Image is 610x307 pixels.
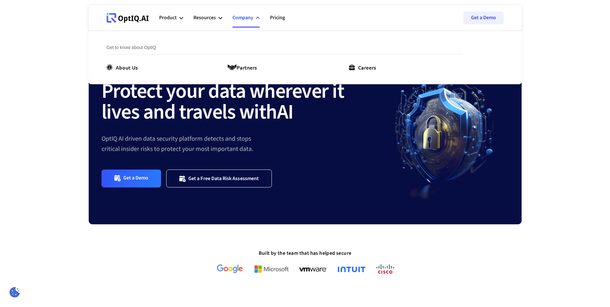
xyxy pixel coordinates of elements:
nav: Company [89,31,522,84]
div: Get to know about OptIQ [107,44,461,54]
div: Product [159,8,183,28]
a: Get a Free Data Risk Assessment [166,170,272,187]
div: Company [232,8,260,28]
div: Get a Free Data Risk Assessment [188,175,259,182]
a: Pricing [270,8,285,28]
a: Careers [349,63,378,71]
a: Webflow Homepage [107,8,149,28]
div: Resources [193,13,216,22]
a: About Us [107,63,140,71]
div: OptIQ AI driven data security platform detects and stops critical insider risks to protect your m... [102,134,381,154]
a: Get a Demo [102,170,161,187]
strong: Built by the team that has helped secure [259,250,352,257]
a: Partners [228,63,259,71]
div: Resources [193,8,222,28]
strong: AI [277,97,293,127]
div: Product [159,13,177,22]
div: Company [232,13,253,22]
div: Get a Demo [123,175,149,182]
div: Partners [237,63,257,71]
strong: Protect your data wherever it lives and travels with [102,77,344,127]
div: About Us [116,63,138,71]
a: Get a Demo [463,12,504,24]
div: Careers [358,63,376,71]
